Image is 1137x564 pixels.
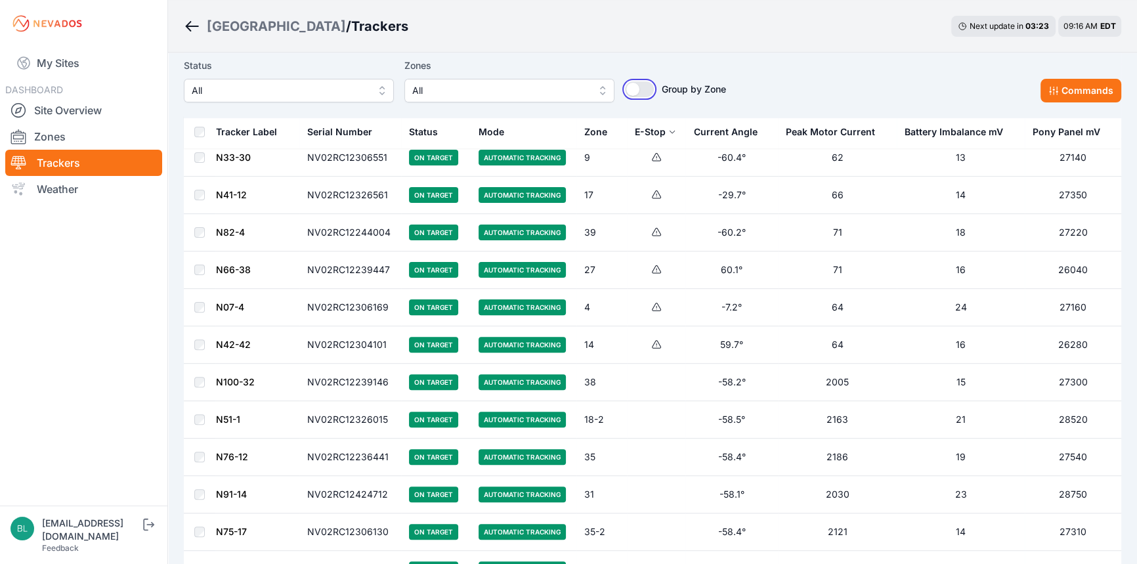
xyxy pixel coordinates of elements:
[409,116,448,148] button: Status
[299,364,401,401] td: NV02RC12239146
[409,187,458,203] span: On Target
[897,439,1025,476] td: 19
[1033,116,1111,148] button: Pony Panel mV
[216,152,251,163] a: N33-30
[685,364,778,401] td: -58.2°
[576,289,627,326] td: 4
[1040,79,1121,102] button: Commands
[970,21,1023,31] span: Next update in
[778,401,897,439] td: 2163
[307,116,383,148] button: Serial Number
[479,225,566,240] span: Automatic Tracking
[635,125,666,139] div: E-Stop
[778,513,897,551] td: 2121
[778,439,897,476] td: 2186
[216,189,247,200] a: N41-12
[216,227,245,238] a: N82-4
[786,116,886,148] button: Peak Motor Current
[42,517,140,543] div: [EMAIL_ADDRESS][DOMAIN_NAME]
[897,214,1025,251] td: 18
[216,414,240,425] a: N51-1
[412,83,588,98] span: All
[479,262,566,278] span: Automatic Tracking
[576,177,627,214] td: 17
[216,451,248,462] a: N76-12
[184,79,394,102] button: All
[685,476,778,513] td: -58.1°
[184,58,394,74] label: Status
[1033,125,1100,139] div: Pony Panel mV
[216,376,255,387] a: N100-32
[778,177,897,214] td: 66
[184,9,408,43] nav: Breadcrumb
[409,449,458,465] span: On Target
[905,125,1003,139] div: Battery Imbalance mV
[662,83,726,95] span: Group by Zone
[299,513,401,551] td: NV02RC12306130
[576,476,627,513] td: 31
[5,84,63,95] span: DASHBOARD
[897,364,1025,401] td: 15
[897,177,1025,214] td: 14
[216,301,244,313] a: N07-4
[685,326,778,364] td: 59.7°
[897,401,1025,439] td: 21
[778,364,897,401] td: 2005
[693,116,767,148] button: Current Angle
[1025,439,1121,476] td: 27540
[409,225,458,240] span: On Target
[576,364,627,401] td: 38
[5,97,162,123] a: Site Overview
[409,125,438,139] div: Status
[1025,513,1121,551] td: 27310
[897,289,1025,326] td: 24
[1025,214,1121,251] td: 27220
[479,487,566,502] span: Automatic Tracking
[1025,21,1049,32] div: 03 : 23
[1100,21,1116,31] span: EDT
[351,17,408,35] h3: Trackers
[5,123,162,150] a: Zones
[409,150,458,165] span: On Target
[479,337,566,353] span: Automatic Tracking
[685,289,778,326] td: -7.2°
[479,187,566,203] span: Automatic Tracking
[479,125,504,139] div: Mode
[299,177,401,214] td: NV02RC12326561
[409,487,458,502] span: On Target
[778,289,897,326] td: 64
[685,513,778,551] td: -58.4°
[1063,21,1098,31] span: 09:16 AM
[5,176,162,202] a: Weather
[778,326,897,364] td: 64
[778,476,897,513] td: 2030
[409,412,458,427] span: On Target
[409,262,458,278] span: On Target
[778,139,897,177] td: 62
[5,47,162,79] a: My Sites
[1025,476,1121,513] td: 28750
[299,476,401,513] td: NV02RC12424712
[897,251,1025,289] td: 16
[786,125,875,139] div: Peak Motor Current
[479,412,566,427] span: Automatic Tracking
[307,125,372,139] div: Serial Number
[409,337,458,353] span: On Target
[576,214,627,251] td: 39
[479,116,515,148] button: Mode
[576,139,627,177] td: 9
[1025,177,1121,214] td: 27350
[11,13,84,34] img: Nevados
[299,289,401,326] td: NV02RC12306169
[479,150,566,165] span: Automatic Tracking
[576,401,627,439] td: 18-2
[216,339,251,350] a: N42-42
[897,326,1025,364] td: 16
[1025,251,1121,289] td: 26040
[576,251,627,289] td: 27
[1025,139,1121,177] td: 27140
[299,326,401,364] td: NV02RC12304101
[897,139,1025,177] td: 13
[685,139,778,177] td: -60.4°
[635,116,676,148] button: E-Stop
